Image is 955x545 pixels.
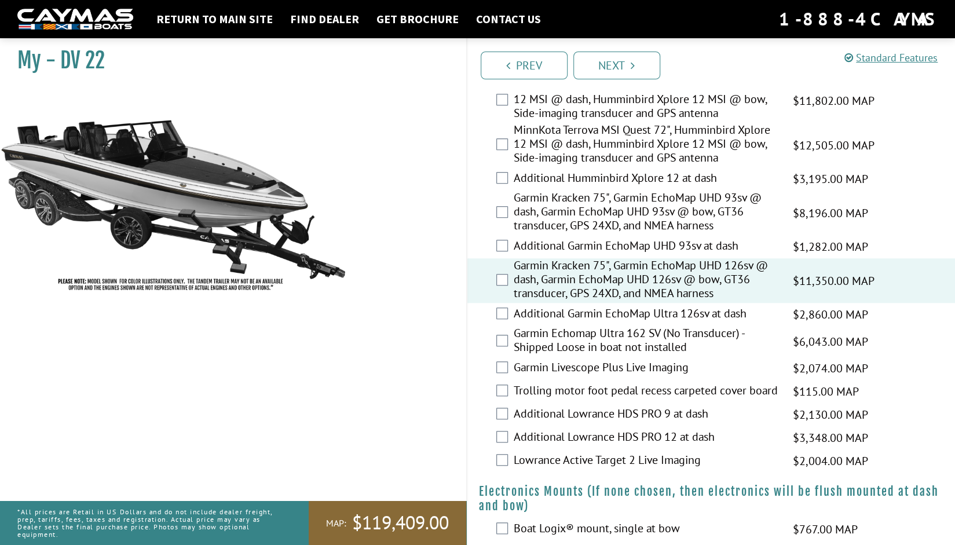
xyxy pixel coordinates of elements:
a: Standard Features [844,51,938,64]
span: $119,409.00 [352,511,449,535]
a: Find Dealer [284,12,365,27]
span: MAP: [326,517,346,529]
a: Get Brochure [371,12,464,27]
p: *All prices are Retail in US Dollars and do not include dealer freight, prep, tariffs, fees, taxe... [17,502,283,544]
span: $2,130.00 MAP [793,406,868,423]
span: $2,860.00 MAP [793,306,868,323]
a: Next [573,52,660,79]
h1: My - DV 22 [17,47,437,74]
h4: Electronics Mounts (If none chosen, then electronics will be flush mounted at dash and bow) [479,484,944,513]
a: Prev [481,52,568,79]
label: Additional Garmin EchoMap Ultra 126sv at dash [514,306,779,323]
img: white-logo-c9c8dbefe5ff5ceceb0f0178aa75bf4bb51f6bca0971e226c86eb53dfe498488.png [17,9,133,30]
a: MAP:$119,409.00 [309,501,466,545]
label: Garmin Kracken 75", Garmin EchoMap UHD 126sv @ dash, Garmin EchoMap UHD 126sv @ bow, GT36 transdu... [514,258,779,303]
span: $2,004.00 MAP [793,452,868,470]
label: MinnKota Terrova MSI Quest 72", Humminbird Xplore 12 MSI @ dash, Humminbird Xplore 12 MSI @ bow, ... [514,78,779,123]
label: Additional Garmin EchoMap UHD 93sv at dash [514,239,779,255]
label: Additional Humminbird Xplore 12 at dash [514,171,779,188]
span: $115.00 MAP [793,383,859,400]
label: Garmin Kracken 75", Garmin EchoMap UHD 93sv @ dash, Garmin EchoMap UHD 93sv @ bow, GT36 transduce... [514,191,779,235]
span: $2,074.00 MAP [793,360,868,377]
span: $11,350.00 MAP [793,272,874,290]
span: $8,196.00 MAP [793,204,868,222]
span: $767.00 MAP [793,521,858,538]
label: Trolling motor foot pedal recess carpeted cover board [514,383,779,400]
a: Contact Us [470,12,547,27]
label: MinnKota Terrova MSI Quest 72", Humminbird Xplore 12 MSI @ dash, Humminbird Xplore 12 MSI @ bow, ... [514,123,779,167]
div: 1-888-4CAYMAS [779,6,938,32]
label: Lowrance Active Target 2 Live Imaging [514,453,779,470]
span: $11,802.00 MAP [793,92,874,109]
label: Additional Lowrance HDS PRO 12 at dash [514,430,779,447]
label: Garmin Livescope Plus Live Imaging [514,360,779,377]
a: Return to main site [151,12,279,27]
label: Boat Logix® mount, single at bow [514,521,779,538]
span: $12,505.00 MAP [793,137,874,154]
label: Additional Lowrance HDS PRO 9 at dash [514,407,779,423]
label: Garmin Echomap Ultra 162 SV (No Transducer) - Shipped Loose in boat not installed [514,326,779,357]
span: $1,282.00 MAP [793,238,868,255]
span: $6,043.00 MAP [793,333,868,350]
span: $3,348.00 MAP [793,429,868,447]
span: $3,195.00 MAP [793,170,868,188]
